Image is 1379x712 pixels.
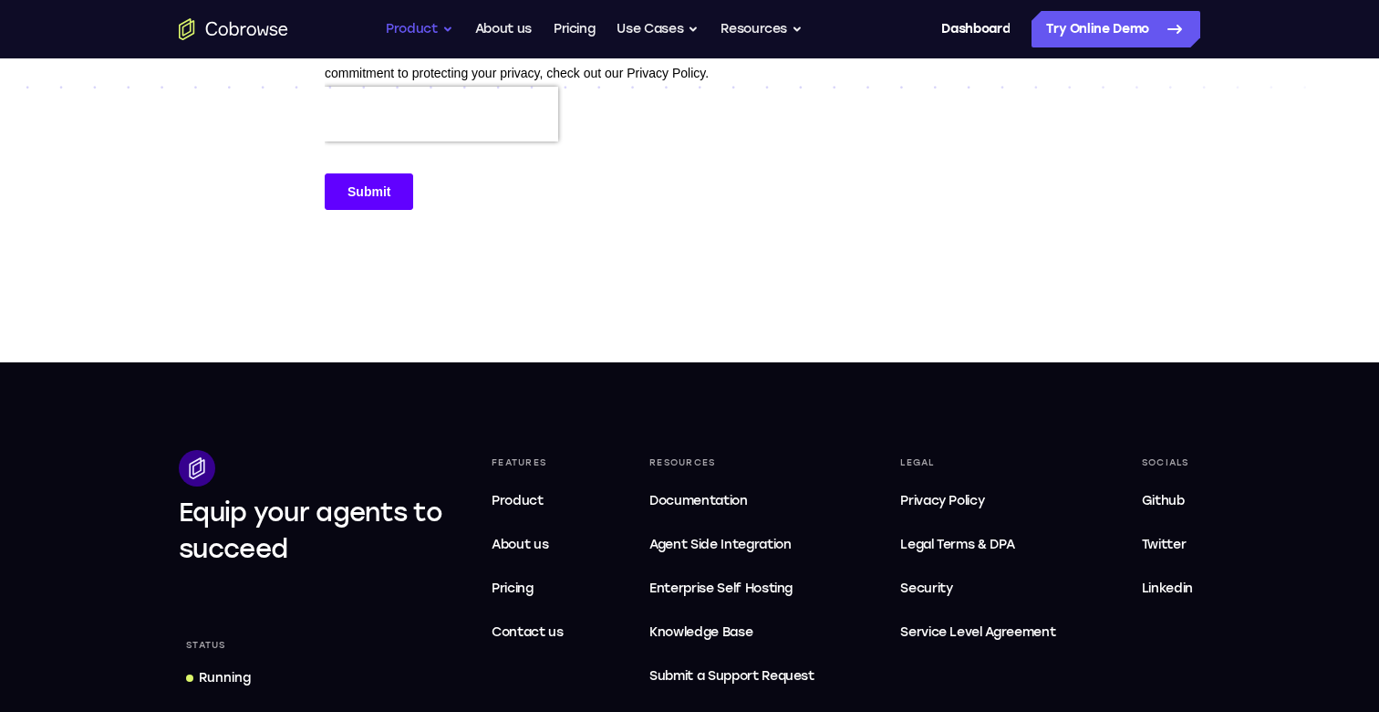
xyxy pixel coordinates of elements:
a: About us [475,11,532,47]
span: Service Level Agreement [900,622,1055,644]
span: Equip your agents to succeed [179,497,442,564]
a: Github [1135,483,1200,519]
span: About us [492,537,548,552]
a: Pricing [554,11,596,47]
span: Knowledge Base [649,624,752,640]
a: Agent Side Integration [642,527,822,563]
span: Agent Side Integration [649,534,814,556]
button: Resources [721,11,803,47]
span: Twitter [1142,537,1187,552]
span: Security [900,581,952,596]
span: Submit a Support Request [649,665,814,687]
a: Enterprise Self Hosting [642,571,822,607]
a: Documentation [642,483,822,519]
a: Running [179,662,258,695]
div: Status [179,633,233,658]
span: Pricing [492,581,534,596]
a: Submit a Support Request [642,658,822,695]
button: Product [386,11,453,47]
span: Enterprise Self Hosting [649,578,814,600]
span: Privacy Policy [900,493,984,508]
span: Linkedin [1142,581,1193,596]
a: Pricing [484,571,571,607]
a: Linkedin [1135,571,1200,607]
a: Security [893,571,1063,607]
a: Try Online Demo [1032,11,1200,47]
div: Legal [893,450,1063,476]
a: About us [484,527,571,563]
a: Go to the home page [179,18,288,40]
span: Product [492,493,544,508]
div: Running [199,669,251,687]
a: Contact us [484,614,571,651]
a: Service Level Agreement [893,614,1063,651]
span: Github [1142,493,1185,508]
span: Contact us [492,624,564,640]
legend: Please upload any files that may be helpful [365,314,730,325]
div: Resources [642,450,822,476]
div: Socials [1135,450,1200,476]
a: Privacy Policy [893,483,1063,519]
span: Documentation [649,493,747,508]
button: Use Cases [617,11,699,47]
a: Legal Terms & DPA [893,527,1063,563]
span: File upload [365,294,428,309]
span: Legal Terms & DPA [900,537,1014,552]
a: Twitter [1135,527,1200,563]
a: Knowledge Base [642,614,822,651]
div: Features [484,450,571,476]
a: Dashboard [941,11,1010,47]
a: Product [484,483,571,519]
